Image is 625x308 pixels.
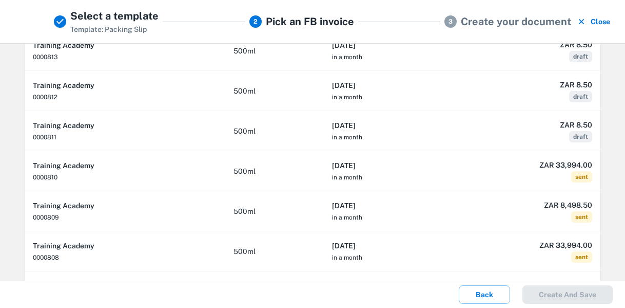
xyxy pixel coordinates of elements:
h6: [DATE] [332,80,447,91]
h6: ZAR 8,498.50 [464,200,592,211]
h5: Pick an FB invoice [266,14,354,29]
h6: Training Academy [33,120,217,131]
span: draft [569,91,592,102]
h6: ZAR 8,498.50 [464,280,592,291]
td: 500ml [225,71,324,111]
span: in a month [332,134,362,141]
h6: Training Academy [33,200,217,211]
span: draft [569,51,592,62]
h6: ZAR 33,994.00 [464,240,592,251]
td: 500ml [225,231,324,271]
span: in a month [332,53,362,61]
h6: Training Academy [33,40,217,51]
h6: ZAR 8.50 [464,39,592,50]
td: 500ml [225,111,324,151]
span: sent [571,171,592,183]
h6: ZAR 8.50 [464,79,592,90]
text: 3 [448,18,453,25]
span: in a month [332,214,362,221]
span: Template: Packing Slip [70,25,147,33]
span: 0000813 [33,53,58,61]
span: 0000809 [33,214,59,221]
span: draft [569,131,592,142]
h6: [DATE] [332,120,447,131]
h6: Training Academy [33,80,217,91]
text: 2 [253,18,258,25]
td: 500ml [225,31,324,71]
h5: Select a template [70,8,159,24]
span: in a month [332,174,362,181]
h6: [DATE] [332,40,447,51]
span: 0000808 [33,254,59,261]
h6: ZAR 33,994.00 [464,159,592,171]
span: in a month [332,254,362,261]
span: 0000812 [33,94,57,101]
span: 0000810 [33,174,57,181]
span: 0000811 [33,134,56,141]
h6: [DATE] [332,280,447,292]
h6: Training Academy [33,240,217,251]
span: in a month [332,94,362,101]
h5: Create your document [461,14,571,29]
button: Back [459,285,510,304]
td: 500ml [225,191,324,231]
h6: [DATE] [332,200,447,211]
span: sent [571,251,592,263]
h6: Training Academy [33,280,217,292]
h6: Training Academy [33,160,217,171]
button: Close [575,8,613,35]
h6: [DATE] [332,240,447,251]
h6: ZAR 8.50 [464,119,592,131]
span: sent [571,211,592,223]
h6: [DATE] [332,160,447,171]
td: 500ml [225,151,324,191]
